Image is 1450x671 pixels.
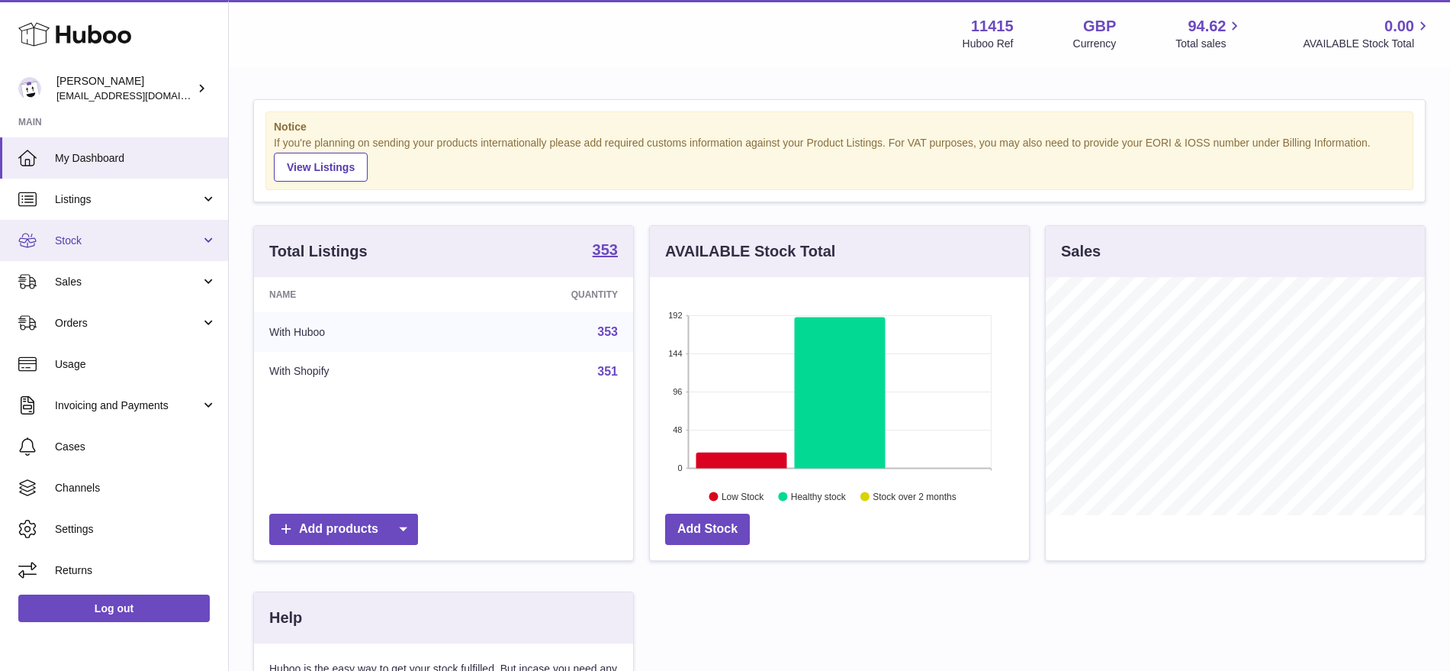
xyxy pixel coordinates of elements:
[677,463,682,473] text: 0
[55,357,217,372] span: Usage
[274,153,368,182] a: View Listings
[791,491,847,502] text: Healthy stock
[668,349,682,358] text: 144
[55,275,201,289] span: Sales
[1303,37,1432,51] span: AVAILABLE Stock Total
[665,241,835,262] h3: AVAILABLE Stock Total
[963,37,1014,51] div: Huboo Ref
[873,491,956,502] text: Stock over 2 months
[55,481,217,495] span: Channels
[18,77,41,100] img: care@shopmanto.uk
[55,440,217,454] span: Cases
[597,325,618,338] a: 353
[274,120,1405,134] strong: Notice
[1303,16,1432,51] a: 0.00 AVAILABLE Stock Total
[1083,16,1116,37] strong: GBP
[269,241,368,262] h3: Total Listings
[269,514,418,545] a: Add products
[597,365,618,378] a: 351
[1188,16,1226,37] span: 94.62
[254,352,458,392] td: With Shopify
[18,595,210,622] a: Log out
[254,277,458,312] th: Name
[269,608,302,628] h3: Help
[673,387,682,396] text: 96
[665,514,750,545] a: Add Stock
[274,136,1405,182] div: If you're planning on sending your products internationally please add required customs informati...
[593,242,618,260] a: 353
[254,312,458,352] td: With Huboo
[971,16,1014,37] strong: 11415
[55,398,201,413] span: Invoicing and Payments
[1384,16,1414,37] span: 0.00
[1061,241,1101,262] h3: Sales
[593,242,618,257] strong: 353
[55,192,201,207] span: Listings
[722,491,764,502] text: Low Stock
[1175,16,1243,51] a: 94.62 Total sales
[56,74,194,103] div: [PERSON_NAME]
[1175,37,1243,51] span: Total sales
[673,425,682,434] text: 48
[1073,37,1117,51] div: Currency
[55,234,201,248] span: Stock
[458,277,633,312] th: Quantity
[668,311,682,320] text: 192
[55,316,201,331] span: Orders
[55,522,217,537] span: Settings
[55,151,217,166] span: My Dashboard
[55,563,217,578] span: Returns
[56,89,224,102] span: [EMAIL_ADDRESS][DOMAIN_NAME]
